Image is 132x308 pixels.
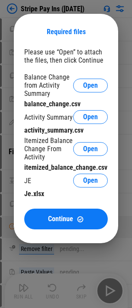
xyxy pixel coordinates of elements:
[73,174,108,187] button: Open
[24,163,108,171] div: itemized_balance_change.csv
[24,113,73,121] div: Activity Summary
[73,142,108,156] button: Open
[73,110,108,124] button: Open
[24,48,108,64] div: Please use “Open” to attach the files, then click Continue
[24,209,108,229] button: ContinueContinue
[83,114,98,121] span: Open
[83,82,98,89] span: Open
[24,137,73,161] div: Itemized Balance Change From Activity
[24,126,108,134] div: activity_summary.csv
[73,79,108,92] button: Open
[24,100,108,108] div: balance_change.csv
[24,190,108,198] div: Je.xlsx
[83,146,98,152] span: Open
[83,177,98,184] span: Open
[24,73,73,98] div: Balance Change from Activity Summary
[77,216,84,223] img: Continue
[24,177,31,185] div: JE
[24,28,108,36] div: Required files
[48,216,73,222] span: Continue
